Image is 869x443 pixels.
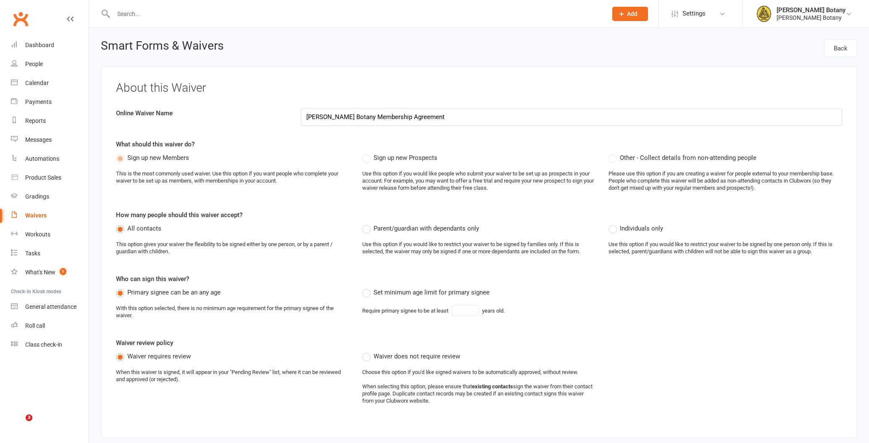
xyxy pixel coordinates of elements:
div: Require primary signee to be at least years old. [362,305,505,316]
a: Reports [11,111,89,130]
h3: About this Waiver [116,82,842,95]
a: Back [824,40,857,57]
input: Search... [111,8,601,20]
div: Product Sales [25,174,61,181]
strong: existing contacts [472,383,513,390]
span: Other - Collect details from non-attending people [620,153,756,162]
div: Payments [25,98,52,105]
div: Waivers [25,212,47,219]
label: Waiver review policy [116,338,173,348]
span: Parent/guardian with dependants only [374,223,479,232]
div: Workouts [25,231,50,238]
button: Add [612,7,648,21]
a: Gradings [11,187,89,206]
div: Use this option if you would like people who submit your waiver to be set up as prospects in your... [362,170,596,192]
a: Dashboard [11,36,89,55]
div: Dashboard [25,42,54,48]
span: 1 [60,268,66,275]
div: Use this option if you would like to restrict your waiver to be signed by families only. If this ... [362,241,596,255]
div: Reports [25,117,46,124]
a: Payments [11,93,89,111]
div: Please use this option if you are creating a waiver for people external to your membership base. ... [608,170,842,192]
a: Clubworx [10,8,31,29]
div: This is the most commonly used waiver. Use this option if you want people who complete your waive... [116,170,350,185]
span: Settings [682,4,706,23]
div: What's New [25,269,55,276]
a: Roll call [11,316,89,335]
div: Use this option if you would like to restrict your waiver to be signed by one person only. If thi... [608,241,842,255]
div: This option gives your waiver the flexibility to be signed either by one person, or by a parent /... [116,241,350,255]
img: thumb_image1629331612.png [756,5,772,22]
div: Choose this option if you'd like signed waivers to be automatically approved, without review. Whe... [362,369,596,404]
label: Online Waiver Name [110,108,295,118]
div: General attendance [25,303,76,310]
span: Sign up new Prospects [374,153,437,162]
a: Automations [11,149,89,168]
div: Messages [25,136,52,143]
span: All contacts [127,223,161,232]
div: Calendar [25,80,49,86]
label: How many people should this waiver accept? [116,210,242,220]
label: Who can sign this waiver? [116,274,189,284]
div: Automations [25,155,59,162]
h2: Smart Forms & Waivers [101,40,224,55]
div: When this waiver is signed, it will appear in your "Pending Review" list, where it can be reviewe... [116,369,350,383]
span: Waiver does not require review [374,351,460,360]
div: With this option selected, there is no minimum age requirement for the primary signee of the waiver. [116,305,350,319]
span: Add [627,11,637,17]
iframe: Intercom live chat [8,414,29,435]
a: What's New1 [11,263,89,282]
span: Primary signee can be an any age [127,287,221,296]
span: Waiver requires review [127,351,191,360]
span: 3 [26,414,32,421]
a: Calendar [11,74,89,93]
div: Gradings [25,193,49,200]
div: Roll call [25,322,45,329]
a: Waivers [11,206,89,225]
a: Tasks [11,244,89,263]
a: People [11,55,89,74]
div: [PERSON_NAME] Botany [777,14,845,21]
label: What should this waiver do? [116,139,195,149]
div: People [25,61,43,67]
a: Workouts [11,225,89,244]
span: Set minimum age limit for primary signee [374,287,490,296]
a: Product Sales [11,168,89,187]
a: Messages [11,130,89,149]
div: [PERSON_NAME] Botany [777,6,845,14]
a: Class kiosk mode [11,335,89,354]
span: Sign up new Members [127,153,189,162]
a: General attendance kiosk mode [11,297,89,316]
span: Individuals only [620,223,663,232]
div: Tasks [25,250,40,257]
div: Class check-in [25,341,62,348]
